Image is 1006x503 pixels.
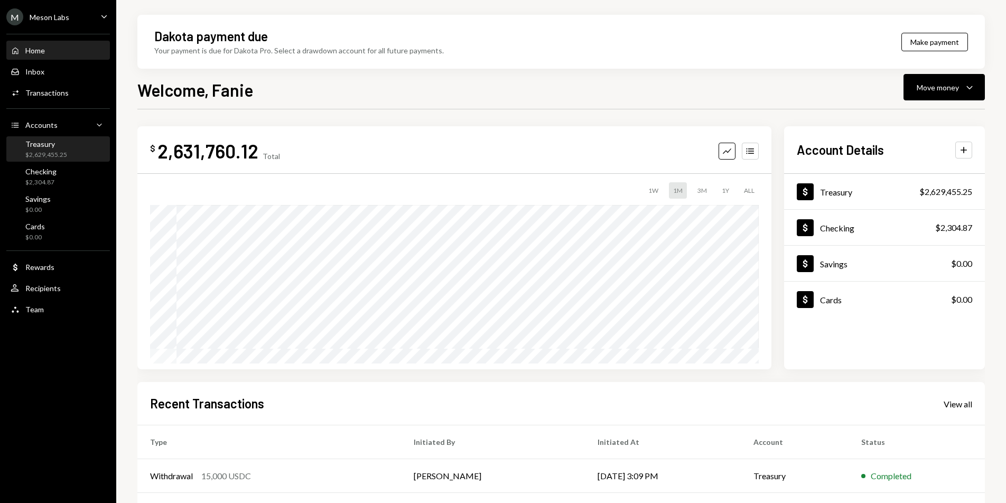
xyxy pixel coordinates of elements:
[25,167,57,176] div: Checking
[150,395,264,412] h2: Recent Transactions
[263,152,280,161] div: Total
[150,143,155,154] div: $
[6,83,110,102] a: Transactions
[30,13,69,22] div: Meson Labs
[25,194,51,203] div: Savings
[25,46,45,55] div: Home
[903,74,985,100] button: Move money
[25,284,61,293] div: Recipients
[25,88,69,97] div: Transactions
[6,191,110,217] a: Savings$0.00
[951,293,972,306] div: $0.00
[935,221,972,234] div: $2,304.87
[784,210,985,245] a: Checking$2,304.87
[951,257,972,270] div: $0.00
[917,82,959,93] div: Move money
[25,120,58,129] div: Accounts
[820,259,847,269] div: Savings
[154,45,444,56] div: Your payment is due for Dakota Pro. Select a drawdown account for all future payments.
[154,27,268,45] div: Dakota payment due
[901,33,968,51] button: Make payment
[401,425,585,459] th: Initiated By
[6,136,110,162] a: Treasury$2,629,455.25
[585,425,740,459] th: Initiated At
[25,305,44,314] div: Team
[740,182,759,199] div: ALL
[201,470,251,482] div: 15,000 USDC
[25,263,54,272] div: Rewards
[741,425,849,459] th: Account
[137,425,401,459] th: Type
[871,470,911,482] div: Completed
[6,41,110,60] a: Home
[137,79,253,100] h1: Welcome, Fanie
[6,8,23,25] div: M
[401,459,585,493] td: [PERSON_NAME]
[6,164,110,189] a: Checking$2,304.87
[25,139,67,148] div: Treasury
[6,115,110,134] a: Accounts
[157,139,258,163] div: 2,631,760.12
[6,219,110,244] a: Cards$0.00
[669,182,687,199] div: 1M
[820,187,852,197] div: Treasury
[849,425,985,459] th: Status
[25,206,51,215] div: $0.00
[820,223,854,233] div: Checking
[6,278,110,297] a: Recipients
[25,222,45,231] div: Cards
[6,257,110,276] a: Rewards
[6,300,110,319] a: Team
[25,67,44,76] div: Inbox
[644,182,663,199] div: 1W
[693,182,711,199] div: 3M
[784,282,985,317] a: Cards$0.00
[718,182,733,199] div: 1Y
[944,398,972,409] a: View all
[25,151,67,160] div: $2,629,455.25
[585,459,740,493] td: [DATE] 3:09 PM
[797,141,884,159] h2: Account Details
[6,62,110,81] a: Inbox
[784,246,985,281] a: Savings$0.00
[741,459,849,493] td: Treasury
[944,399,972,409] div: View all
[25,233,45,242] div: $0.00
[919,185,972,198] div: $2,629,455.25
[820,295,842,305] div: Cards
[25,178,57,187] div: $2,304.87
[784,174,985,209] a: Treasury$2,629,455.25
[150,470,193,482] div: Withdrawal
